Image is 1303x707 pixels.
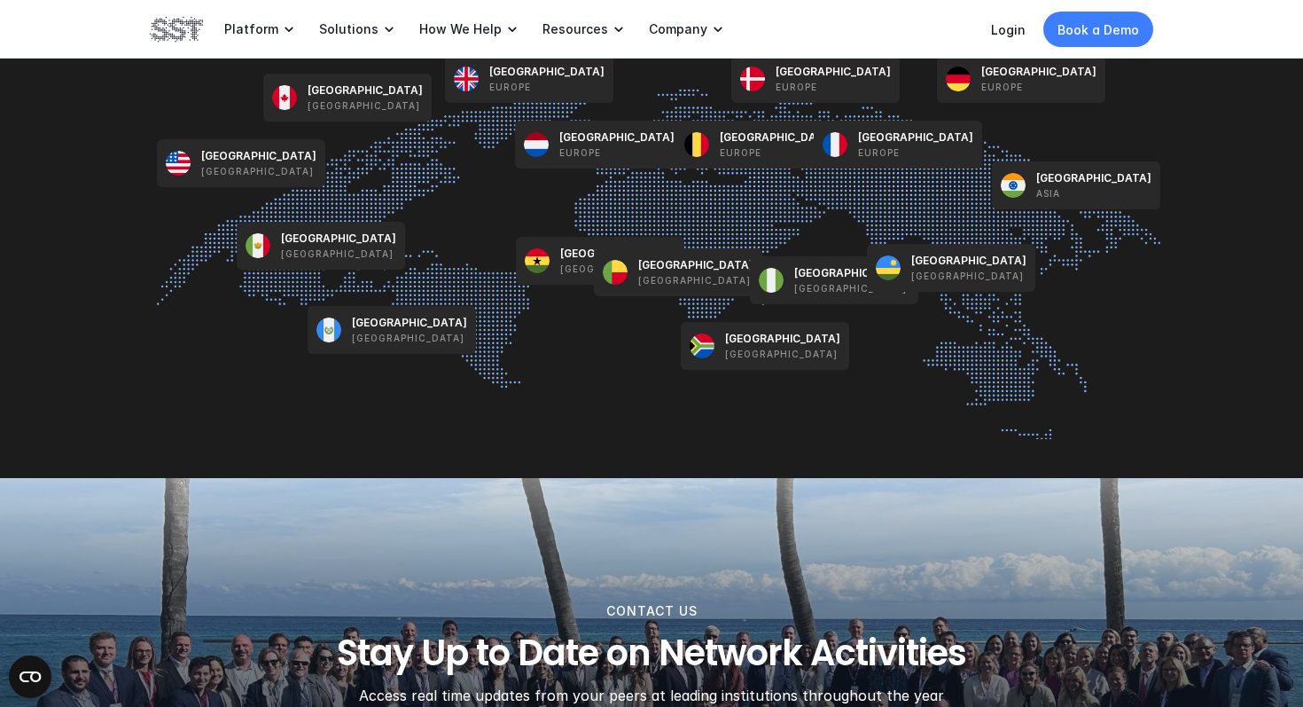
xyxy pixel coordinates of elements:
p: Contact Us [606,601,698,621]
p: [GEOGRAPHIC_DATA] [794,265,909,281]
img: Denmark flag [740,67,765,91]
p: [GEOGRAPHIC_DATA] [201,164,314,178]
img: Belgium flag [684,132,709,157]
p: [GEOGRAPHIC_DATA] [720,130,835,145]
p: [GEOGRAPHIC_DATA] [559,130,675,145]
img: Mexico flag [246,233,270,258]
p: [GEOGRAPHIC_DATA] [858,130,973,145]
p: Europe [489,80,531,94]
p: How We Help [419,21,502,37]
img: Map of the world [157,37,1160,439]
a: Book a Demo [1043,12,1153,47]
p: [GEOGRAPHIC_DATA] [1036,170,1151,186]
p: [GEOGRAPHIC_DATA] [281,231,396,247]
p: Europe [776,80,817,94]
p: Book a Demo [1057,20,1139,39]
p: [GEOGRAPHIC_DATA] [560,262,673,276]
img: USA flag [166,151,191,176]
p: [GEOGRAPHIC_DATA] [352,315,467,331]
p: Resources [542,21,608,37]
p: [GEOGRAPHIC_DATA] [308,82,423,98]
p: Europe [559,145,601,160]
p: [GEOGRAPHIC_DATA] [489,64,605,80]
p: [GEOGRAPHIC_DATA] [638,257,753,273]
p: Europe [858,145,900,160]
p: [GEOGRAPHIC_DATA] [911,269,1024,283]
p: Platform [224,21,278,37]
p: [GEOGRAPHIC_DATA] [981,64,1096,80]
img: Guatemala flag [316,318,341,342]
p: [GEOGRAPHIC_DATA] [352,331,464,345]
img: South Africa flag [690,334,714,358]
p: [GEOGRAPHIC_DATA] [725,347,838,361]
p: [GEOGRAPHIC_DATA] [794,281,907,295]
img: India flag [1001,173,1026,198]
img: France flag [823,132,847,157]
button: Open CMP widget [9,656,51,698]
img: United Kingdom flag [454,67,479,91]
p: [GEOGRAPHIC_DATA] [638,273,751,287]
img: Benin flag [603,260,628,285]
p: [GEOGRAPHIC_DATA] [201,148,316,164]
img: Netherlands flag [524,132,549,157]
img: SST logo [150,14,203,44]
img: Nigeria flag [759,268,784,293]
p: [GEOGRAPHIC_DATA] [776,64,891,80]
img: Rwanda flag [876,255,901,280]
a: Login [991,22,1026,37]
p: Solutions [319,21,378,37]
p: [GEOGRAPHIC_DATA] [560,246,675,262]
p: Europe [981,80,1023,94]
p: Company [649,21,707,37]
p: [GEOGRAPHIC_DATA] [725,331,840,347]
h3: Stay Up to Date on Network Activities [250,630,1053,676]
img: Ghana flag [525,248,550,273]
p: [GEOGRAPHIC_DATA] [911,253,1026,269]
p: [GEOGRAPHIC_DATA] [308,98,420,113]
p: Europe [720,145,761,160]
img: Germany flag [946,67,971,91]
p: Asia [1036,186,1060,200]
img: Canada flag [272,85,297,110]
p: [GEOGRAPHIC_DATA] [281,247,394,261]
